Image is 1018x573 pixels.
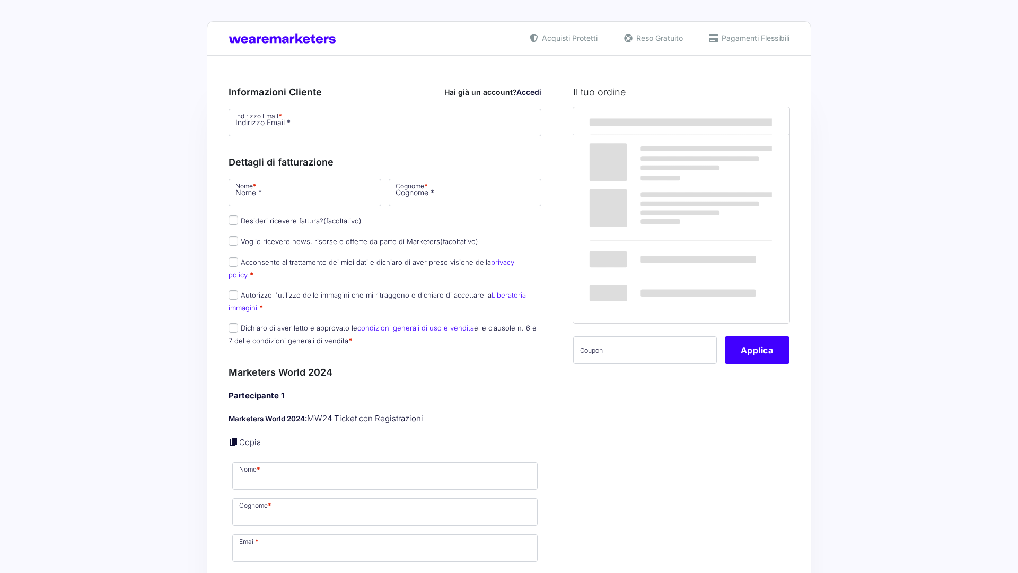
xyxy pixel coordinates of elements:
[357,324,474,332] a: condizioni generali di uso e vendita
[229,257,238,267] input: Acconsento al trattamento dei miei dati e dichiaro di aver preso visione dellaprivacy policy
[229,258,514,279] a: privacy policy
[229,413,541,425] p: MW24 Ticket con Registrazioni
[634,32,683,44] span: Reso Gratuito
[229,324,537,344] label: Dichiaro di aver letto e approvato le e le clausole n. 6 e 7 delle condizioni generali di vendita
[573,135,692,189] td: Marketers World 2024 - MW24 Ticket con Registrazioni
[229,155,541,169] h3: Dettagli di fatturazione
[229,323,238,333] input: Dichiaro di aver letto e approvato lecondizioni generali di uso e venditae le clausole n. 6 e 7 d...
[573,85,789,99] h3: Il tuo ordine
[323,216,362,225] span: (facoltativo)
[239,437,261,447] a: Copia
[516,88,541,97] a: Accedi
[573,223,692,323] th: Totale
[389,179,541,206] input: Cognome *
[229,179,381,206] input: Nome *
[229,290,238,300] input: Autorizzo l'utilizzo delle immagini che mi ritraggono e dichiaro di accettare laLiberatoria immagini
[573,107,692,135] th: Prodotto
[440,237,478,246] span: (facoltativo)
[229,216,362,225] label: Desideri ricevere fattura?
[229,291,526,311] label: Autorizzo l'utilizzo delle immagini che mi ritraggono e dichiaro di accettare la
[692,107,789,135] th: Subtotale
[725,336,789,364] button: Applica
[229,390,541,402] h4: Partecipante 1
[229,437,239,447] a: Copia i dettagli dell'acquirente
[229,414,307,423] strong: Marketers World 2024:
[229,236,238,246] input: Voglio ricevere news, risorse e offerte da parte di Marketers(facoltativo)
[229,291,526,311] a: Liberatoria immagini
[229,258,514,279] label: Acconsento al trattamento dei miei dati e dichiaro di aver preso visione della
[229,215,238,225] input: Desideri ricevere fattura?(facoltativo)
[573,336,717,364] input: Coupon
[229,365,541,379] h3: Marketers World 2024
[539,32,598,44] span: Acquisti Protetti
[229,237,478,246] label: Voglio ricevere news, risorse e offerte da parte di Marketers
[719,32,789,44] span: Pagamenti Flessibili
[229,85,541,99] h3: Informazioni Cliente
[444,86,541,98] div: Hai già un account?
[573,189,692,223] th: Subtotale
[229,109,541,136] input: Indirizzo Email *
